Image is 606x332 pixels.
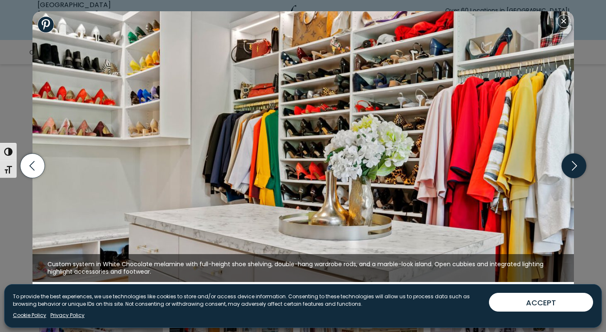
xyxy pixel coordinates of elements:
[557,15,571,28] button: Close modal
[489,293,593,312] button: ACCEPT
[32,254,574,282] figcaption: Custom system in White Chocolate melamine with full-height shoe shelving, double-hang wardrobe ro...
[50,312,85,319] a: Privacy Policy
[13,293,482,308] p: To provide the best experiences, we use technologies like cookies to store and/or access device i...
[13,312,46,319] a: Cookie Policy
[37,16,54,33] a: Share to Pinterest
[32,11,574,282] img: Custom closet system in White Chocolate Melamine with full-height shoe shelving, double-hang ward...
